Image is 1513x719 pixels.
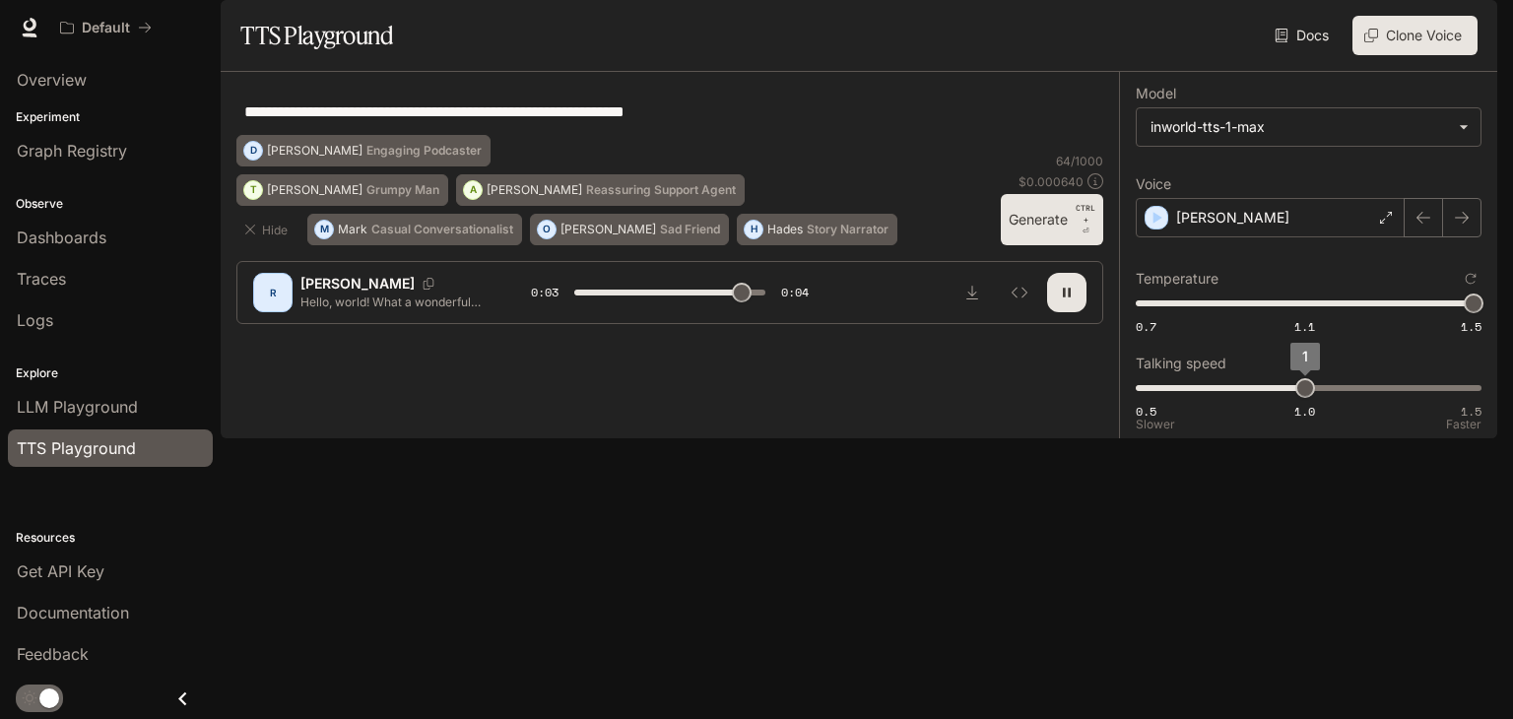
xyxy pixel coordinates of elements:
[415,278,442,290] button: Copy Voice ID
[267,184,362,196] p: [PERSON_NAME]
[315,214,333,245] div: M
[1136,318,1156,335] span: 0.7
[300,274,415,294] p: [PERSON_NAME]
[586,184,736,196] p: Reassuring Support Agent
[538,214,556,245] div: O
[1001,194,1103,245] button: GenerateCTRL +⏎
[560,224,656,235] p: [PERSON_NAME]
[1136,87,1176,100] p: Model
[1176,208,1289,228] p: [PERSON_NAME]
[236,174,448,206] button: T[PERSON_NAME]Grumpy Man
[953,273,992,312] button: Download audio
[1076,202,1095,237] p: ⏎
[366,145,482,157] p: Engaging Podcaster
[1271,16,1337,55] a: Docs
[244,135,262,166] div: D
[1076,202,1095,226] p: CTRL +
[781,283,809,302] span: 0:04
[1294,403,1315,420] span: 1.0
[487,184,582,196] p: [PERSON_NAME]
[1136,177,1171,191] p: Voice
[236,214,299,245] button: Hide
[1302,348,1308,364] span: 1
[807,224,888,235] p: Story Narrator
[767,224,803,235] p: Hades
[257,277,289,308] div: R
[1136,357,1226,370] p: Talking speed
[737,214,897,245] button: HHadesStory Narrator
[1056,153,1103,169] p: 64 / 1000
[1136,419,1175,430] p: Slower
[51,8,161,47] button: All workspaces
[1000,273,1039,312] button: Inspect
[1136,272,1218,286] p: Temperature
[366,184,439,196] p: Grumpy Man
[307,214,522,245] button: MMarkCasual Conversationalist
[1294,318,1315,335] span: 1.1
[456,174,745,206] button: A[PERSON_NAME]Reassuring Support Agent
[1137,108,1480,146] div: inworld-tts-1-max
[240,16,393,55] h1: TTS Playground
[300,294,484,310] p: Hello, world! What a wonderful day to be a text-to-speech model!
[244,174,262,206] div: T
[530,214,729,245] button: O[PERSON_NAME]Sad Friend
[236,135,491,166] button: D[PERSON_NAME]Engaging Podcaster
[464,174,482,206] div: A
[745,214,762,245] div: H
[1461,403,1481,420] span: 1.5
[660,224,720,235] p: Sad Friend
[1460,268,1481,290] button: Reset to default
[267,145,362,157] p: [PERSON_NAME]
[338,224,367,235] p: Mark
[1446,419,1481,430] p: Faster
[1461,318,1481,335] span: 1.5
[1136,403,1156,420] span: 0.5
[531,283,559,302] span: 0:03
[371,224,513,235] p: Casual Conversationalist
[1151,117,1449,137] div: inworld-tts-1-max
[1352,16,1478,55] button: Clone Voice
[82,20,130,36] p: Default
[1019,173,1084,190] p: $ 0.000640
